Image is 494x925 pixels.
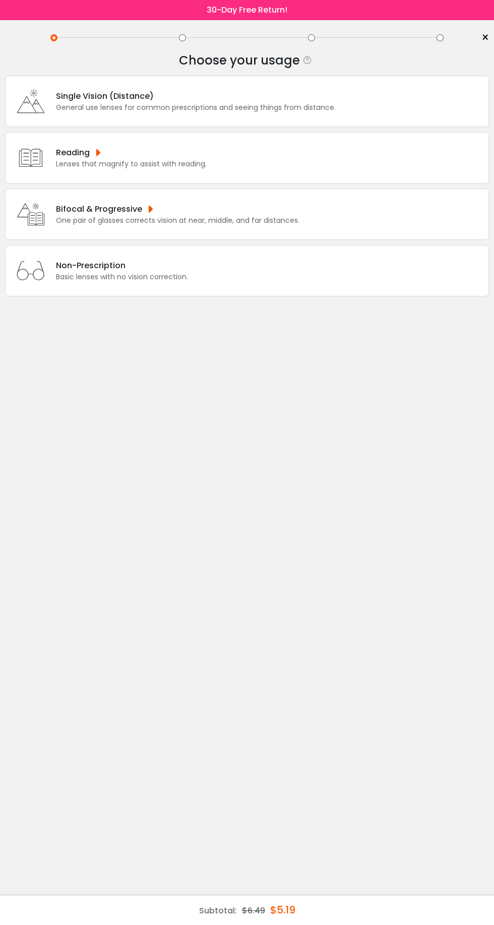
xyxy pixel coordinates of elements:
[270,895,295,924] div: $5.19
[179,50,300,71] div: Choose your usage
[56,146,207,159] div: Reading
[56,90,336,102] div: Single Vision (Distance)
[56,272,188,282] div: Basic lenses with no vision correction.
[56,159,207,169] div: Lenses that magnify to assist with reading.
[474,30,489,45] a: ×
[56,215,299,226] div: One pair of glasses corrects vision at near, middle, and far distances.
[56,102,336,113] div: General use lenses for common prescriptions and seeing things from distance.
[56,259,188,272] div: Non-Prescription
[56,203,299,215] div: Bifocal & Progressive
[481,30,489,45] span: ×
